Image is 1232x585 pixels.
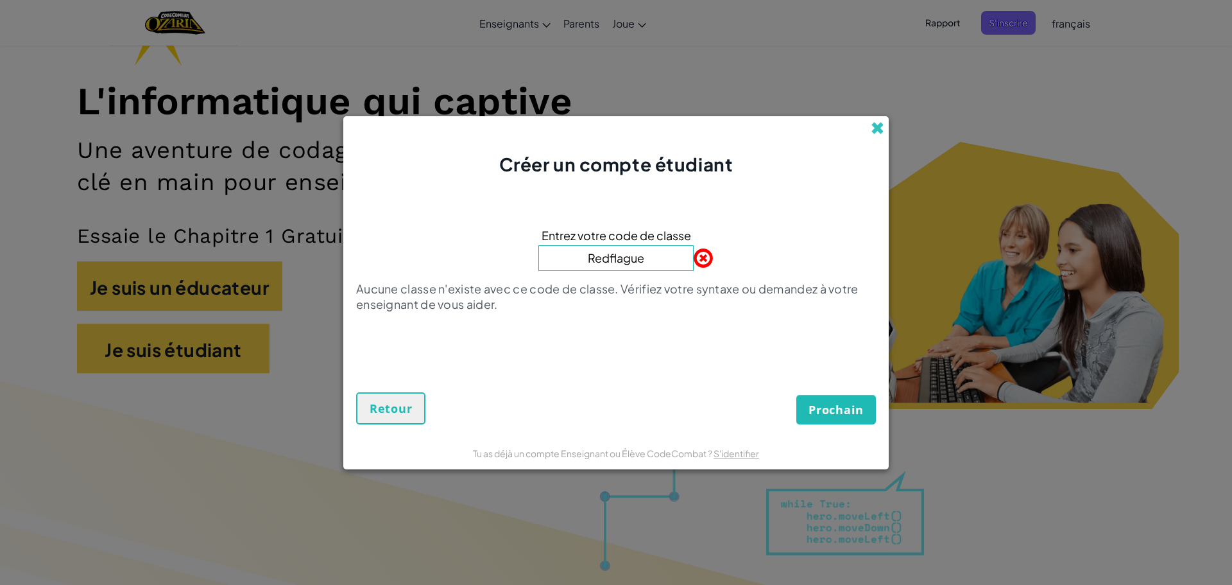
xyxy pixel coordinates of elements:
button: Prochain [796,395,876,424]
button: Retour [356,392,425,424]
font: Aucune classe n'existe avec ce code de classe. Vérifiez votre syntaxe ou demandez à votre enseign... [356,281,859,311]
font: Créer un compte étudiant [499,153,733,175]
font: Prochain [809,402,864,417]
font: Tu as déjà un compte Enseignant ou Élève CodeCombat ? [473,448,712,459]
font: Retour [370,401,412,416]
a: S'identifier [714,448,759,459]
font: Entrez votre code de classe [542,228,691,243]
